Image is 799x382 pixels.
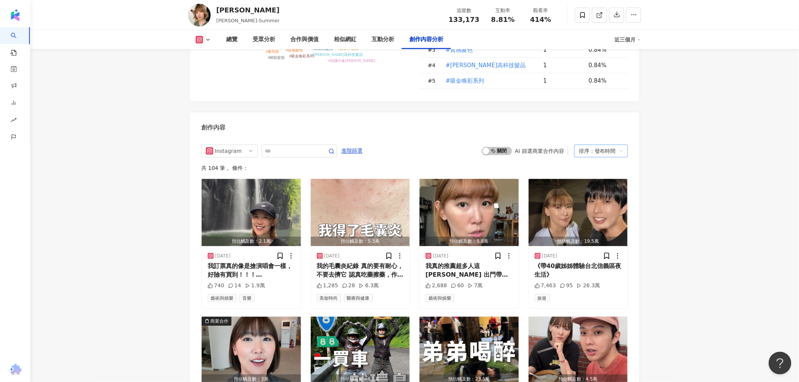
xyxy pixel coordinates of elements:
div: 預估觸及數：5.3萬 [311,237,410,246]
img: post-image [420,179,519,246]
button: 預估觸及數：5.8萬 [420,179,519,246]
div: 我真的推薦超多人這[PERSON_NAME] 出門帶著隨時能見[DEMOGRAPHIC_DATA]就覺得很安心！ [426,262,513,279]
img: post-image [202,179,301,246]
div: 0.84% [589,46,620,54]
div: 0.84% [589,77,620,85]
div: 7萬 [468,282,483,290]
div: 7,463 [535,282,556,290]
div: 6.3萬 [359,282,379,290]
tspan: #質感髮色 [286,48,303,52]
span: 133,173 [449,15,480,23]
img: post-image [529,179,628,246]
span: 旅遊 [535,294,550,302]
div: 740 [208,282,224,290]
button: 預估觸及數：2.1萬 [202,179,301,246]
span: 音樂 [239,294,255,302]
td: 0.84% [583,42,628,58]
div: [PERSON_NAME] [216,5,280,15]
span: 醫療與健康 [344,294,373,302]
div: 26.3萬 [577,282,600,290]
div: 1,285 [317,282,338,290]
tspan: #抗躁小金[PERSON_NAME] [329,59,375,63]
a: search [11,27,26,57]
td: 0.84% [583,58,628,73]
button: #質感髮色 [445,42,474,57]
tspan: #瞬順髮膜 [268,55,285,60]
span: #吸金喚彩系列 [446,77,484,85]
button: #[PERSON_NAME]高科技髮品 [445,58,526,73]
span: 414% [530,16,551,23]
span: 進階篩選 [341,145,362,157]
div: 總覽 [226,35,238,44]
tspan: #泰坦棕 [266,49,279,54]
div: 預估觸及數：19.5萬 [529,237,628,246]
div: 預估觸及數：5.8萬 [420,237,519,246]
span: 藝術與娛樂 [208,294,236,302]
div: [DATE] [215,253,231,259]
span: #[PERSON_NAME]高科技髮品 [446,61,526,69]
td: #吸金喚彩系列 [439,73,537,89]
div: 創作內容分析 [409,35,443,44]
div: 1 [543,77,583,85]
span: 8.81% [491,16,515,23]
div: [DATE] [542,253,558,259]
div: 受眾分析 [253,35,275,44]
div: 我的毛囊炎紀錄 真的要有耐心，不要去擠它 認真吃藥擦藥，作息正常不要壓力太大 [317,262,404,279]
button: 預估觸及數：5.3萬 [311,179,410,246]
div: 《帶40歲姊姊體驗台北信義區夜生活》 [535,262,622,279]
div: # 4 [428,61,439,69]
div: Instagram [215,145,239,157]
div: 互動率 [489,7,517,14]
td: #沙龍高科技髮品 [439,58,537,73]
div: 1 [543,46,583,54]
div: 合作與價值 [290,35,319,44]
div: 創作內容 [201,123,225,132]
tspan: #[PERSON_NAME]高科技髮品 [312,52,363,57]
div: 2,688 [426,282,447,290]
div: 相似網紅 [334,35,356,44]
div: 互動分析 [372,35,394,44]
span: rise [11,112,17,129]
div: 追蹤數 [449,7,480,14]
button: #吸金喚彩系列 [445,73,485,88]
tspan: #吸金喚彩系列 [290,54,314,58]
div: 28 [342,282,355,290]
div: 1.9萬 [245,282,265,290]
td: #質感髮色 [439,42,537,58]
div: 我訂票真的像是搶演唱會一樣，好險有買到！！！ [PERSON_NAME]的是很值得花時間來走走的地方 除了峽谷還有小火車、神社跟夜神樂 在這邊真的要感謝 @[DOMAIN_NAME] 我每一次去... [208,262,295,279]
img: chrome extension [8,364,23,376]
div: 95 [560,282,573,290]
img: post-image [311,179,410,246]
div: 1 [543,61,583,69]
span: [PERSON_NAME]-Summer [216,18,280,23]
td: 0.84% [583,73,628,89]
div: 0.84% [589,61,620,69]
button: 預估觸及數：19.5萬 [529,179,628,246]
div: # 5 [428,77,439,85]
div: 近三個月 [615,34,641,46]
div: 預估觸及數：2.1萬 [202,237,301,246]
div: # 3 [428,46,439,54]
img: KOL Avatar [188,4,211,26]
div: 觀看率 [526,7,555,14]
div: 共 104 筆 ， 條件： [201,165,628,171]
div: 商業合作 [210,317,228,325]
div: 14 [228,282,241,290]
span: #質感髮色 [446,46,473,54]
span: 藝術與娛樂 [426,294,454,302]
img: logo icon [9,9,21,21]
div: 排序：發布時間 [579,145,617,157]
span: 美妝時尚 [317,294,341,302]
div: AI 篩選商業合作內容 [515,148,564,154]
div: [DATE] [433,253,449,259]
div: [DATE] [324,253,340,259]
iframe: Help Scout Beacon - Open [769,352,791,374]
button: 進階篩選 [341,145,363,157]
div: 60 [451,282,464,290]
